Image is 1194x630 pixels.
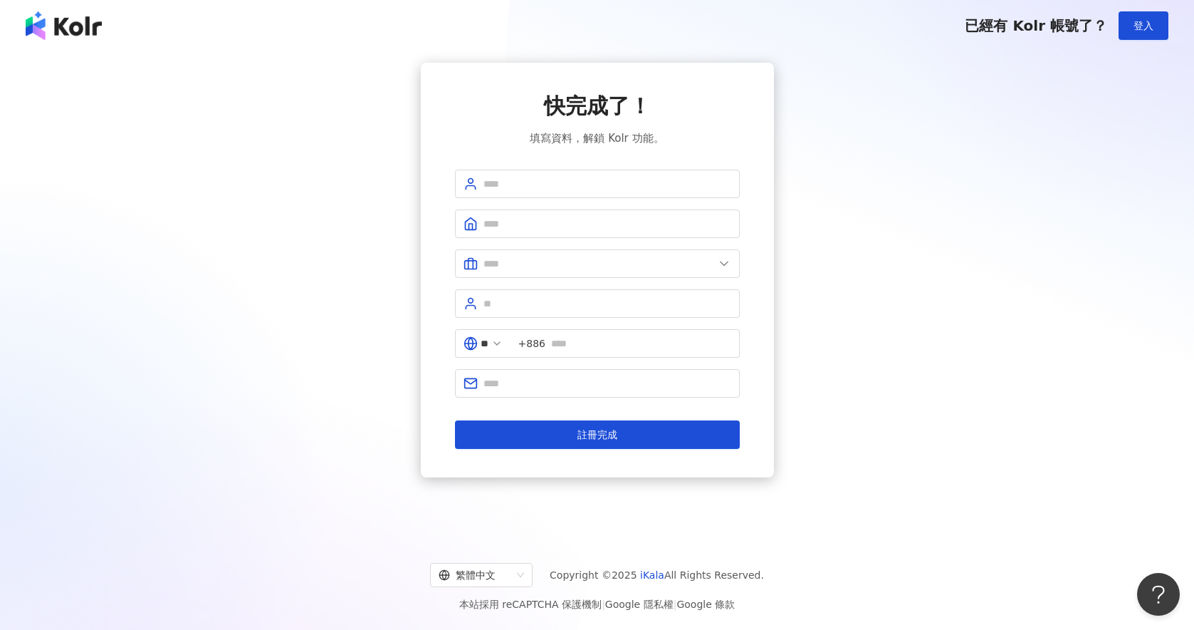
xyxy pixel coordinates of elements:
iframe: Help Scout Beacon - Open [1137,573,1180,616]
span: 填寫資料，解鎖 Kolr 功能。 [530,130,664,147]
span: 註冊完成 [577,429,617,440]
span: | [602,599,605,610]
button: 註冊完成 [455,420,740,449]
span: 登入 [1133,20,1153,31]
span: +886 [518,336,545,351]
span: 快完成了！ [544,91,651,121]
span: | [674,599,677,610]
a: Google 條款 [676,599,735,610]
button: 登入 [1119,11,1168,40]
img: logo [26,11,102,40]
span: Copyright © 2025 All Rights Reserved. [550,567,764,584]
a: iKala [640,569,664,581]
a: Google 隱私權 [605,599,674,610]
span: 已經有 Kolr 帳號了？ [965,17,1107,34]
span: 本站採用 reCAPTCHA 保護機制 [459,596,735,613]
div: 繁體中文 [439,564,511,587]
